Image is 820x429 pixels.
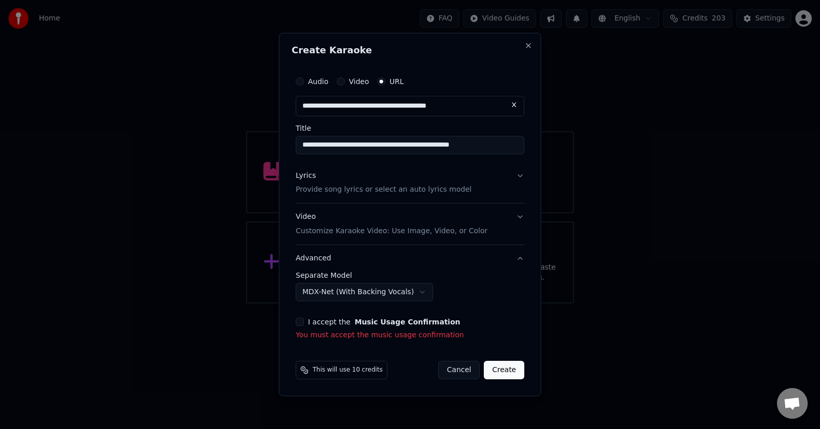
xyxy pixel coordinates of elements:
button: Cancel [438,361,480,379]
p: Provide song lyrics or select an auto lyrics model [296,185,471,195]
div: Video [296,212,487,237]
p: Customize Karaoke Video: Use Image, Video, or Color [296,227,487,237]
h2: Create Karaoke [292,46,528,55]
button: Advanced [296,245,524,272]
span: This will use 10 credits [313,366,383,374]
label: Video [349,78,369,85]
label: I accept the [308,318,460,325]
button: VideoCustomize Karaoke Video: Use Image, Video, or Color [296,204,524,245]
label: Title [296,125,524,132]
button: Create [484,361,524,379]
button: LyricsProvide song lyrics or select an auto lyrics model [296,162,524,203]
button: I accept the [355,318,460,325]
p: You must accept the music usage confirmation [296,330,524,340]
label: URL [389,78,404,85]
label: Separate Model [296,272,524,279]
label: Audio [308,78,329,85]
div: Advanced [296,272,524,310]
div: Lyrics [296,171,316,181]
